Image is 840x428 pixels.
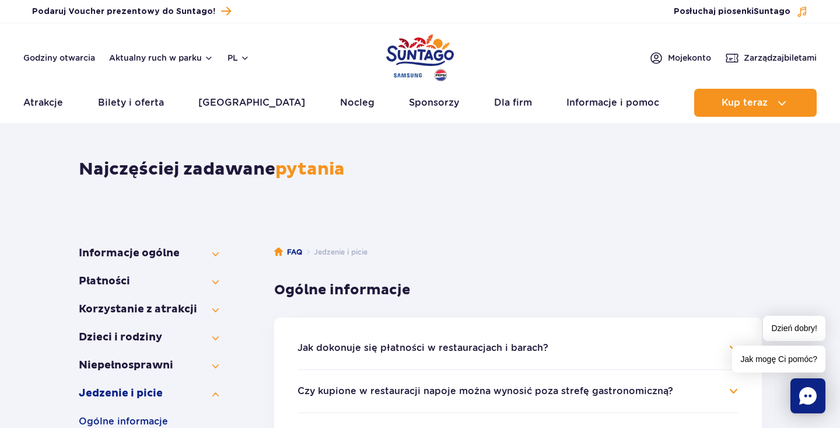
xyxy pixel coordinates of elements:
button: Jedzenie i picie [79,387,219,401]
a: Atrakcje [23,89,63,117]
a: Nocleg [340,89,374,117]
a: Mojekonto [649,51,711,65]
button: Posłuchaj piosenkiSuntago [674,6,808,18]
h1: Najczęściej zadawane [79,159,762,180]
span: Moje konto [668,52,711,64]
a: Informacje i pomoc [566,89,659,117]
button: Aktualny ruch w parku [109,53,213,62]
button: Kup teraz [694,89,817,117]
div: Chat [790,378,825,413]
span: pytania [275,158,345,180]
span: Podaruj Voucher prezentowy do Suntago! [32,6,215,18]
a: Bilety i oferta [98,89,164,117]
button: Dzieci i rodziny [79,330,219,345]
a: FAQ [274,246,302,258]
a: [GEOGRAPHIC_DATA] [198,89,305,117]
button: Informacje ogólne [79,246,219,260]
a: Sponsorzy [409,89,459,117]
a: Park of Poland [386,29,454,83]
span: Jak mogę Ci pomóc? [732,346,825,373]
li: Jedzenie i picie [302,246,367,258]
a: Zarządzajbiletami [725,51,817,65]
button: Niepełno­sprawni [79,359,219,373]
button: Jak dokonuje się płatności w restauracjach i barach? [297,343,548,353]
a: Podaruj Voucher prezentowy do Suntago! [32,4,231,19]
a: Godziny otwarcia [23,52,95,64]
h3: Ogólne informacje [274,281,762,299]
span: Dzień dobry! [763,316,825,341]
a: Dla firm [494,89,532,117]
button: Korzystanie z atrakcji [79,302,219,316]
span: Zarządzaj biletami [744,52,817,64]
span: Posłuchaj piosenki [674,6,790,18]
button: Płatności [79,274,219,288]
button: Czy kupione w restauracji napoje można wynosić poza strefę gastronomiczną? [297,386,673,396]
span: Suntago [754,8,790,16]
button: pl [228,52,250,64]
span: Kup teraz [722,98,768,108]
